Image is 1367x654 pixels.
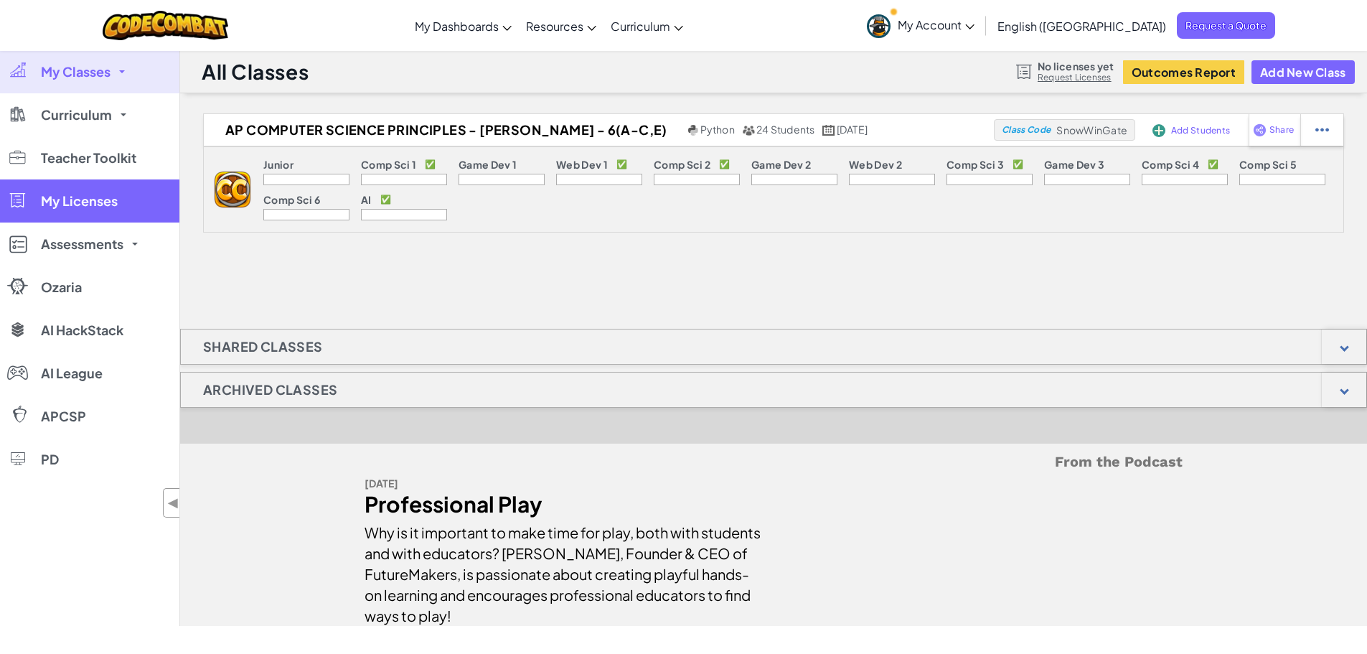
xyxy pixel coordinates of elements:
[742,125,755,136] img: MultipleUsers.png
[361,159,416,170] p: Comp Sci 1
[41,367,103,380] span: AI League
[365,515,763,626] div: Why is it important to make time for play, both with students and with educators? [PERSON_NAME], ...
[1044,159,1104,170] p: Game Dev 3
[1038,60,1114,72] span: No licenses yet
[41,108,112,121] span: Curriculum
[1315,123,1329,136] img: IconStudentEllipsis.svg
[1142,159,1199,170] p: Comp Sci 4
[365,451,1183,473] h5: From the Podcast
[167,492,179,513] span: ◀
[1269,126,1294,134] span: Share
[519,6,603,45] a: Resources
[700,123,735,136] span: Python
[365,473,763,494] div: [DATE]
[41,238,123,251] span: Assessments
[1056,123,1127,136] span: SnowWinGate
[1002,126,1051,134] span: Class Code
[1123,60,1244,84] button: Outcomes Report
[719,159,730,170] p: ✅
[459,159,517,170] p: Game Dev 1
[408,6,519,45] a: My Dashboards
[41,281,82,294] span: Ozaria
[41,195,118,207] span: My Licenses
[380,194,391,205] p: ✅
[1208,159,1218,170] p: ✅
[1038,72,1114,83] a: Request Licenses
[756,123,815,136] span: 24 Students
[263,159,293,170] p: Junior
[103,11,228,40] img: CodeCombat logo
[365,494,763,515] div: Professional Play
[616,159,627,170] p: ✅
[1253,123,1267,136] img: IconShare_Purple.svg
[181,372,360,408] h1: Archived Classes
[415,19,499,34] span: My Dashboards
[654,159,710,170] p: Comp Sci 2
[860,3,982,48] a: My Account
[202,58,309,85] h1: All Classes
[1152,124,1165,137] img: IconAddStudents.svg
[41,151,136,164] span: Teacher Toolkit
[1239,159,1297,170] p: Comp Sci 5
[997,19,1166,34] span: English ([GEOGRAPHIC_DATA])
[41,324,123,337] span: AI HackStack
[1177,12,1275,39] a: Request a Quote
[688,125,699,136] img: python.png
[849,159,902,170] p: Web Dev 2
[215,172,250,207] img: logo
[41,65,111,78] span: My Classes
[611,19,670,34] span: Curriculum
[361,194,372,205] p: AI
[181,329,345,365] h1: Shared Classes
[1171,126,1230,135] span: Add Students
[603,6,690,45] a: Curriculum
[898,17,974,32] span: My Account
[425,159,436,170] p: ✅
[822,125,835,136] img: calendar.svg
[1251,60,1355,84] button: Add New Class
[1013,159,1023,170] p: ✅
[751,159,811,170] p: Game Dev 2
[204,119,994,141] a: AP Computer Science Principles - [PERSON_NAME] - 6(A-C,E) Python 24 Students [DATE]
[526,19,583,34] span: Resources
[263,194,320,205] p: Comp Sci 6
[837,123,868,136] span: [DATE]
[867,14,891,38] img: avatar
[204,119,685,141] h2: AP Computer Science Principles - [PERSON_NAME] - 6(A-C,E)
[556,159,608,170] p: Web Dev 1
[946,159,1004,170] p: Comp Sci 3
[990,6,1173,45] a: English ([GEOGRAPHIC_DATA])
